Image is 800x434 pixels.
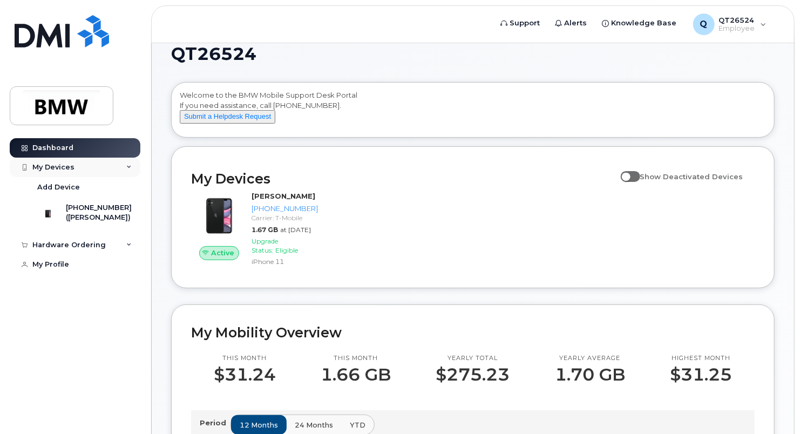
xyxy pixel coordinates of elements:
iframe: Messenger Launcher [753,387,792,426]
input: Show Deactivated Devices [621,166,629,175]
img: iPhone_11.jpg [200,196,239,235]
p: This month [321,354,391,363]
span: Active [211,248,234,258]
button: Submit a Helpdesk Request [180,110,275,124]
a: Knowledge Base [595,12,684,34]
span: Knowledge Base [612,18,677,29]
p: Yearly total [436,354,510,363]
p: Highest month [670,354,732,363]
span: Upgrade Status: [252,237,278,254]
span: 1.67 GB [252,226,278,234]
p: 1.66 GB [321,365,391,384]
span: Alerts [565,18,587,29]
span: 24 months [295,420,333,430]
a: Active[PERSON_NAME][PHONE_NUMBER]Carrier: T-Mobile1.67 GBat [DATE]Upgrade Status:EligibleiPhone 11 [191,191,322,268]
span: Employee [719,24,755,33]
strong: [PERSON_NAME] [252,192,315,200]
span: at [DATE] [280,226,311,234]
p: Period [200,418,230,428]
div: Carrier: T-Mobile [252,213,318,222]
div: QT26524 [686,13,774,35]
span: Show Deactivated Devices [640,172,743,181]
p: $31.25 [670,365,732,384]
a: Support [493,12,548,34]
a: Submit a Helpdesk Request [180,112,275,120]
h2: My Mobility Overview [191,324,755,341]
div: iPhone 11 [252,257,318,266]
span: Support [510,18,540,29]
div: [PHONE_NUMBER] [252,204,318,214]
span: Q [700,18,708,31]
a: Alerts [548,12,595,34]
p: $275.23 [436,365,510,384]
span: YTD [350,420,365,430]
span: Eligible [275,246,298,254]
span: QT26524 [171,46,256,62]
p: $31.24 [214,365,276,384]
p: 1.70 GB [555,365,625,384]
h2: My Devices [191,171,615,187]
p: This month [214,354,276,363]
p: Yearly average [555,354,625,363]
div: Welcome to the BMW Mobile Support Desk Portal If you need assistance, call [PHONE_NUMBER]. [180,90,766,133]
